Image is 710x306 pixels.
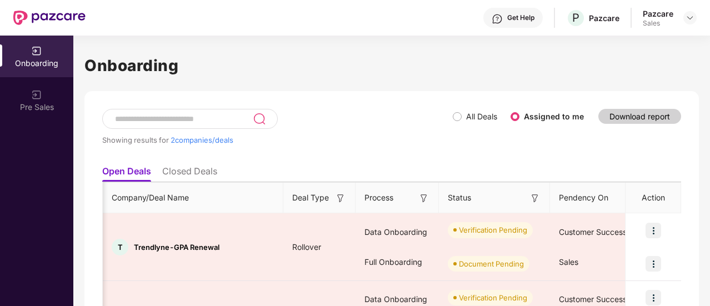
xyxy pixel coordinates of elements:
[466,112,497,121] label: All Deals
[112,239,128,255] div: T
[459,258,524,269] div: Document Pending
[292,192,329,204] span: Deal Type
[448,192,471,204] span: Status
[84,53,699,78] h1: Onboarding
[646,223,661,238] img: icon
[572,11,579,24] span: P
[459,224,527,235] div: Verification Pending
[646,290,661,305] img: icon
[102,136,453,144] div: Showing results for
[134,243,219,252] span: Trendlyne-GPA Renewal
[529,193,541,204] img: svg+xml;base64,PHN2ZyB3aWR0aD0iMTYiIGhlaWdodD0iMTYiIHZpZXdCb3g9IjAgMCAxNiAxNiIgZmlsbD0ibm9uZSIgeG...
[283,242,330,252] span: Rollover
[492,13,503,24] img: svg+xml;base64,PHN2ZyBpZD0iSGVscC0zMngzMiIgeG1sbnM9Imh0dHA6Ly93d3cudzMub3JnLzIwMDAvc3ZnIiB3aWR0aD...
[643,19,673,28] div: Sales
[364,192,393,204] span: Process
[559,294,627,304] span: Customer Success
[626,183,681,213] th: Action
[559,192,608,204] span: Pendency On
[559,257,578,267] span: Sales
[507,13,534,22] div: Get Help
[103,183,283,213] th: Company/Deal Name
[335,193,346,204] img: svg+xml;base64,PHN2ZyB3aWR0aD0iMTYiIGhlaWdodD0iMTYiIHZpZXdCb3g9IjAgMCAxNiAxNiIgZmlsbD0ibm9uZSIgeG...
[31,46,42,57] img: svg+xml;base64,PHN2ZyB3aWR0aD0iMjAiIGhlaWdodD0iMjAiIHZpZXdCb3g9IjAgMCAyMCAyMCIgZmlsbD0ibm9uZSIgeG...
[162,165,217,182] li: Closed Deals
[559,227,627,237] span: Customer Success
[356,247,439,277] div: Full Onboarding
[598,109,681,124] button: Download report
[646,256,661,272] img: icon
[686,13,694,22] img: svg+xml;base64,PHN2ZyBpZD0iRHJvcGRvd24tMzJ4MzIiIHhtbG5zPSJodHRwOi8vd3d3LnczLm9yZy8yMDAwL3N2ZyIgd2...
[589,13,619,23] div: Pazcare
[13,11,86,25] img: New Pazcare Logo
[459,292,527,303] div: Verification Pending
[102,165,151,182] li: Open Deals
[418,193,429,204] img: svg+xml;base64,PHN2ZyB3aWR0aD0iMTYiIGhlaWdodD0iMTYiIHZpZXdCb3g9IjAgMCAxNiAxNiIgZmlsbD0ibm9uZSIgeG...
[643,8,673,19] div: Pazcare
[253,112,266,126] img: svg+xml;base64,PHN2ZyB3aWR0aD0iMjQiIGhlaWdodD0iMjUiIHZpZXdCb3g9IjAgMCAyNCAyNSIgZmlsbD0ibm9uZSIgeG...
[31,89,42,101] img: svg+xml;base64,PHN2ZyB3aWR0aD0iMjAiIGhlaWdodD0iMjAiIHZpZXdCb3g9IjAgMCAyMCAyMCIgZmlsbD0ibm9uZSIgeG...
[524,112,584,121] label: Assigned to me
[171,136,233,144] span: 2 companies/deals
[356,217,439,247] div: Data Onboarding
